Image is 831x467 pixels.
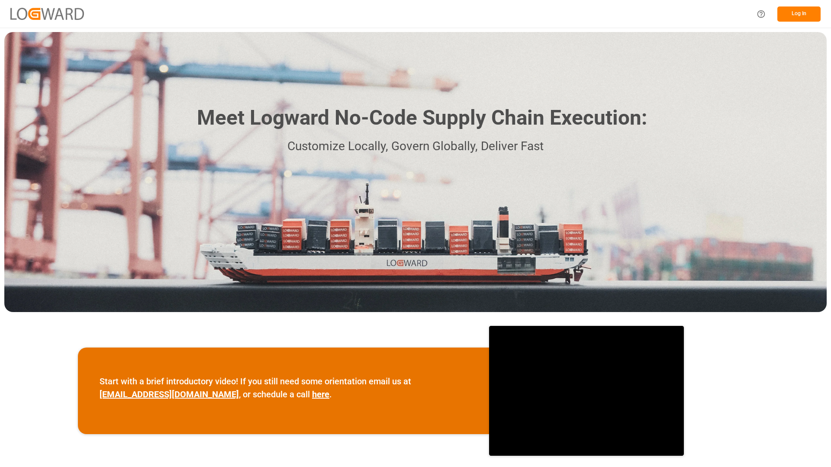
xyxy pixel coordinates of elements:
a: [EMAIL_ADDRESS][DOMAIN_NAME] [100,389,239,399]
p: Start with a brief introductory video! If you still need some orientation email us at , or schedu... [100,375,467,401]
h1: Meet Logward No-Code Supply Chain Execution: [197,103,647,133]
button: Help Center [751,4,771,24]
img: Logward_new_orange.png [10,8,84,19]
p: Customize Locally, Govern Globally, Deliver Fast [184,137,647,156]
button: Log In [777,6,821,22]
a: here [312,389,329,399]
